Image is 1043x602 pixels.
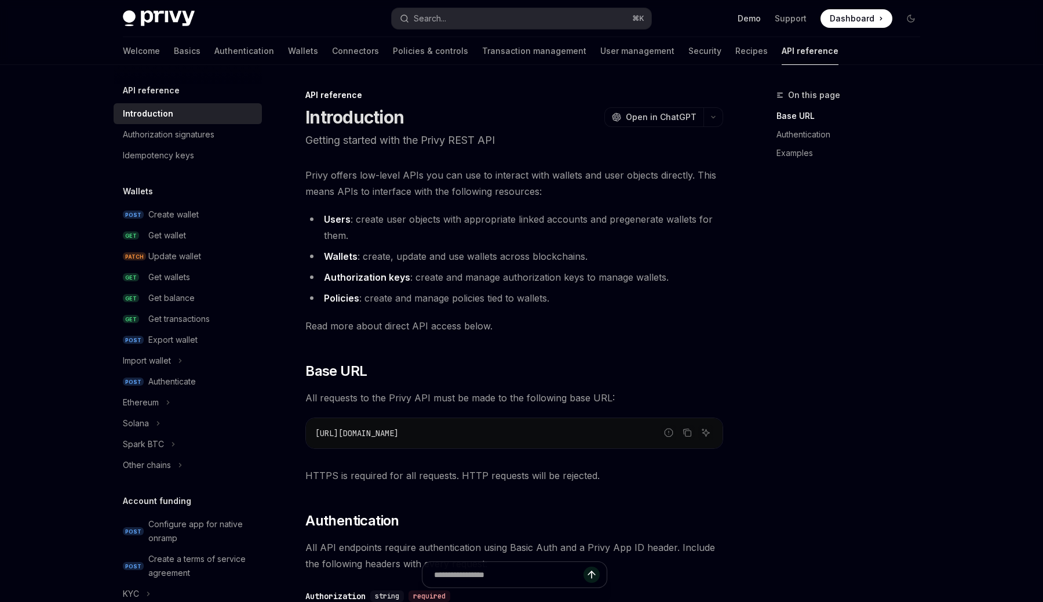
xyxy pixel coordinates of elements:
div: Spark BTC [123,437,164,451]
div: Create wallet [148,208,199,222]
span: All API endpoints require authentication using Basic Auth and a Privy App ID header. Include the ... [305,539,723,572]
span: All requests to the Privy API must be made to the following base URL: [305,390,723,406]
div: Other chains [123,458,171,472]
a: Authentication [214,37,274,65]
div: Import wallet [123,354,171,368]
a: Authorization signatures [114,124,262,145]
span: ⌘ K [632,14,644,23]
li: : create, update and use wallets across blockchains. [305,248,723,264]
div: Ethereum [123,396,159,409]
button: Toggle dark mode [902,9,920,28]
a: POSTCreate wallet [114,204,262,225]
span: Read more about direct API access below. [305,318,723,334]
button: Toggle Import wallet section [114,350,262,371]
button: Toggle Other chains section [114,455,262,476]
a: Support [775,13,807,24]
h5: Wallets [123,184,153,198]
h5: Account funding [123,494,191,508]
a: GETGet balance [114,288,262,309]
button: Send message [584,567,600,583]
button: Report incorrect code [661,425,676,440]
span: GET [123,315,139,324]
a: POSTAuthenticate [114,371,262,392]
div: Idempotency keys [123,148,194,162]
a: Connectors [332,37,379,65]
div: Get transactions [148,312,210,326]
div: Solana [123,416,149,430]
div: Update wallet [148,249,201,263]
button: Ask AI [698,425,713,440]
a: POSTCreate a terms of service agreement [114,549,262,583]
div: Introduction [123,107,173,121]
a: POSTExport wallet [114,329,262,350]
span: Dashboard [830,13,874,24]
a: Basics [174,37,200,65]
button: Open search [392,8,651,29]
a: Authentication [776,125,929,144]
div: KYC [123,587,139,601]
li: : create user objects with appropriate linked accounts and pregenerate wallets for them. [305,211,723,244]
a: Base URL [776,107,929,125]
div: API reference [305,89,723,101]
button: Toggle Solana section [114,413,262,434]
div: Configure app for native onramp [148,517,255,545]
span: Open in ChatGPT [626,111,696,123]
a: Transaction management [482,37,586,65]
button: Copy the contents from the code block [680,425,695,440]
span: HTTPS is required for all requests. HTTP requests will be rejected. [305,467,723,484]
li: : create and manage authorization keys to manage wallets. [305,269,723,285]
a: Idempotency keys [114,145,262,166]
button: Toggle Spark BTC section [114,434,262,455]
strong: Authorization keys [324,271,410,283]
a: POSTConfigure app for native onramp [114,514,262,549]
a: PATCHUpdate wallet [114,246,262,267]
input: Ask a question... [434,562,584,588]
img: dark logo [123,10,195,27]
p: Getting started with the Privy REST API [305,132,723,148]
span: POST [123,211,144,219]
span: GET [123,294,139,303]
span: On this page [788,88,840,102]
a: Recipes [735,37,768,65]
div: Search... [414,12,446,26]
strong: Policies [324,292,359,304]
span: POST [123,336,144,344]
span: PATCH [123,252,146,261]
span: POST [123,527,144,536]
li: : create and manage policies tied to wallets. [305,290,723,306]
span: POST [123,562,144,571]
a: User management [600,37,674,65]
strong: Users [324,213,351,225]
span: [URL][DOMAIN_NAME] [315,428,399,438]
button: Open in ChatGPT [604,107,703,127]
div: Get wallets [148,270,190,284]
a: Examples [776,144,929,162]
a: Welcome [123,37,160,65]
span: Authentication [305,512,399,530]
strong: Wallets [324,251,358,262]
span: GET [123,231,139,240]
div: Authorization signatures [123,128,214,142]
a: Policies & controls [393,37,468,65]
div: Get wallet [148,229,186,242]
a: GETGet transactions [114,309,262,329]
a: Dashboard [820,9,892,28]
h5: API reference [123,84,180,97]
span: Base URL [305,362,367,380]
a: Introduction [114,103,262,124]
div: Authenticate [148,375,196,389]
h1: Introduction [305,107,404,128]
a: Security [688,37,721,65]
a: API reference [782,37,838,65]
div: Create a terms of service agreement [148,552,255,580]
a: Wallets [288,37,318,65]
span: GET [123,273,139,282]
a: GETGet wallets [114,267,262,288]
div: Export wallet [148,333,198,347]
span: POST [123,378,144,386]
div: Get balance [148,291,195,305]
button: Toggle Ethereum section [114,392,262,413]
a: Demo [738,13,761,24]
span: Privy offers low-level APIs you can use to interact with wallets and user objects directly. This ... [305,167,723,200]
a: GETGet wallet [114,225,262,246]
